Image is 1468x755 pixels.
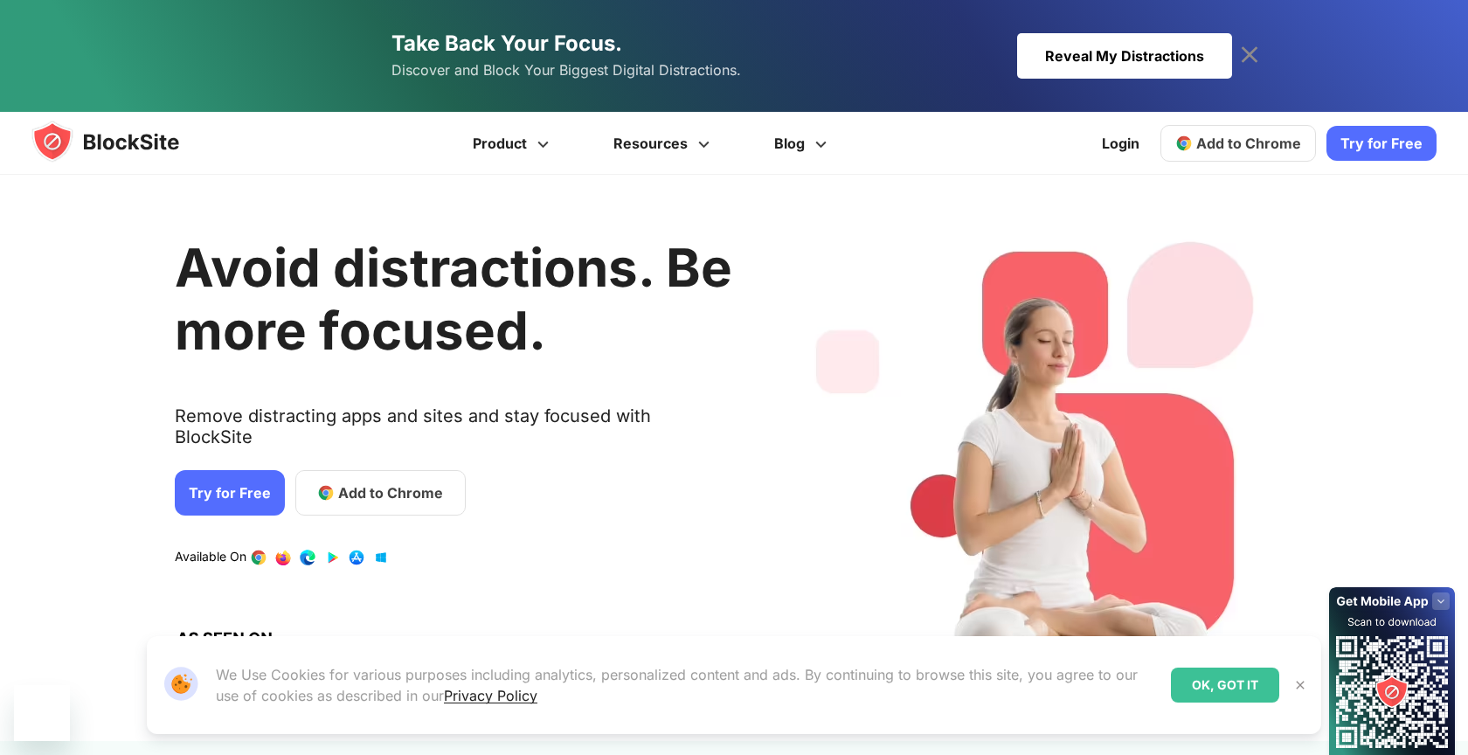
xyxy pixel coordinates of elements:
[1017,33,1232,79] div: Reveal My Distractions
[1171,668,1279,703] div: OK, GOT IT
[175,549,246,566] text: Available On
[338,482,443,503] span: Add to Chrome
[175,236,732,362] h1: Avoid distractions. Be more focused.
[444,687,537,704] a: Privacy Policy
[1175,135,1193,152] img: chrome-icon.svg
[443,112,584,175] a: Product
[584,112,744,175] a: Resources
[1160,125,1316,162] a: Add to Chrome
[31,121,213,163] img: blocksite-icon.5d769676.svg
[1091,122,1150,164] a: Login
[14,685,70,741] iframe: Button to launch messaging window
[391,58,741,83] span: Discover and Block Your Biggest Digital Distractions.
[744,112,862,175] a: Blog
[1326,126,1437,161] a: Try for Free
[175,470,285,516] a: Try for Free
[1293,678,1307,692] img: Close
[1289,674,1312,696] button: Close
[295,470,466,516] a: Add to Chrome
[175,405,732,461] text: Remove distracting apps and sites and stay focused with BlockSite
[391,31,622,56] span: Take Back Your Focus.
[216,664,1157,706] p: We Use Cookies for various purposes including analytics, personalized content and ads. By continu...
[1196,135,1301,152] span: Add to Chrome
